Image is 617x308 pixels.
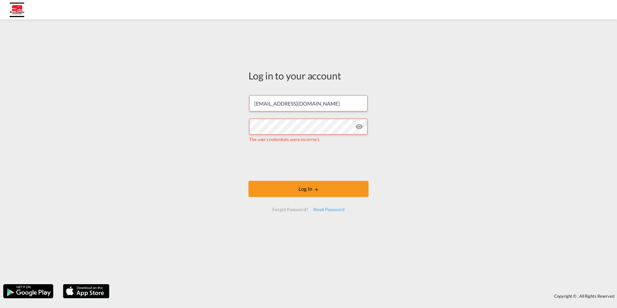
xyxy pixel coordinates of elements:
[62,283,110,299] img: apple.png
[355,123,363,130] md-icon: icon-eye-off
[311,204,347,215] div: Reset Password
[10,3,24,17] img: 14889e00a94e11eea43deb41f6cedd1b.jpg
[248,69,369,82] div: Log in to your account
[259,149,358,174] iframe: reCAPTCHA
[248,181,369,197] button: LOGIN
[270,204,310,215] div: Forgot Password?
[3,283,54,299] img: google.png
[113,291,617,302] div: Copyright © . All Rights Reserved
[249,137,320,142] span: The user credentials were incorrect.
[249,95,368,111] input: Enter email/phone number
